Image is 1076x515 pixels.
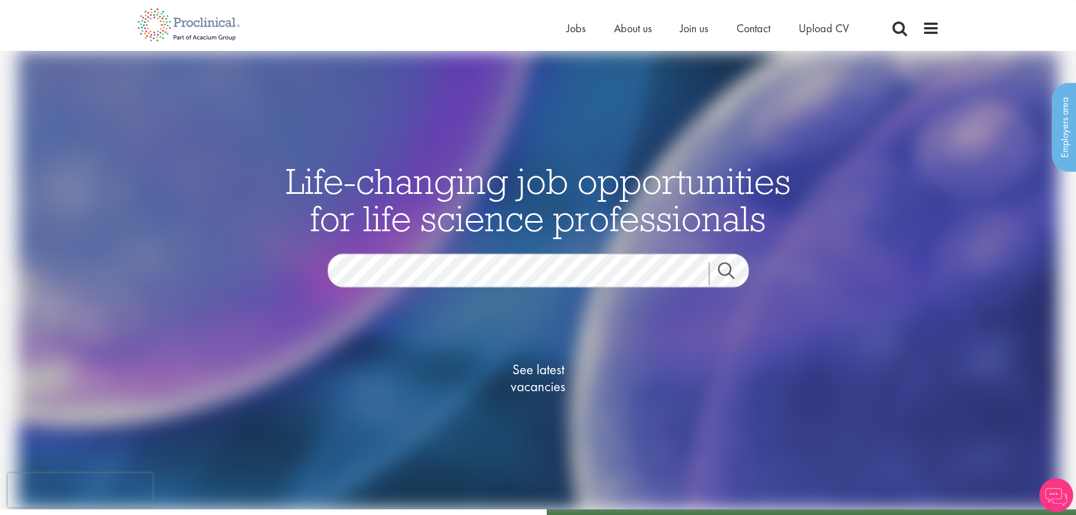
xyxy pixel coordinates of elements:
[680,21,708,36] a: Join us
[614,21,652,36] a: About us
[482,316,595,440] a: See latestvacancies
[567,21,586,36] a: Jobs
[8,473,153,507] iframe: reCAPTCHA
[737,21,770,36] a: Contact
[482,361,595,395] span: See latest vacancies
[799,21,849,36] a: Upload CV
[18,51,1058,509] img: candidate home
[1039,478,1073,512] img: Chatbot
[709,262,757,285] a: Job search submit button
[286,158,791,241] span: Life-changing job opportunities for life science professionals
